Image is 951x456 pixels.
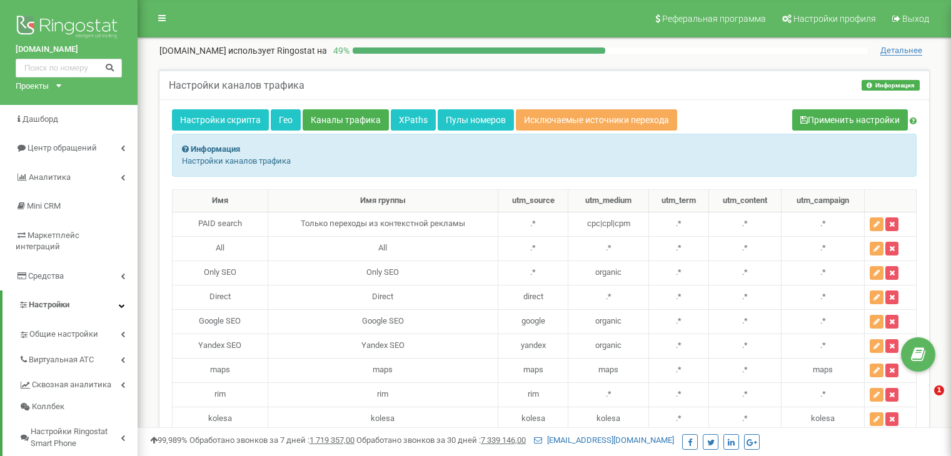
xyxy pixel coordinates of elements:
th: utm_term [649,190,709,212]
td: maps [782,358,865,382]
td: kolesa [173,407,268,431]
a: Сквозная аналитика [19,370,138,396]
td: Only SEO [268,260,498,285]
span: Реферальная программа [662,14,766,24]
a: Настройки скрипта [172,109,269,131]
td: maps [268,358,498,382]
span: Коллбек [32,401,64,413]
a: [DOMAIN_NAME] [16,44,122,56]
th: utm_source [498,190,568,212]
td: Yandex SEO [268,334,498,358]
td: cpc|cpl|cpm [568,212,649,236]
span: 1 [934,385,944,395]
span: 99,989% [150,435,188,445]
input: Поиск по номеру [16,59,122,77]
span: Центр обращений [28,143,97,152]
span: Обработано звонков за 30 дней : [356,435,526,445]
th: utm_campaign [782,190,865,212]
td: rim [173,382,268,407]
td: Yandex SEO [173,334,268,358]
p: 49 % [327,44,353,57]
td: maps [498,358,568,382]
span: Mini CRM [27,201,61,211]
td: All [268,236,498,260]
span: Выход [902,14,929,24]
p: Настройки каналов трафика [182,156,907,167]
span: Маркетплейс интеграций [16,230,79,252]
td: kolesa [568,407,649,431]
span: Виртуальная АТС [29,354,94,366]
a: Пулы номеров [438,109,514,131]
a: Каналы трафика [303,109,389,131]
u: 1 719 357,00 [309,435,355,445]
a: Коллбек [19,396,138,418]
td: rim [498,382,568,407]
span: использует Ringostat на [228,46,327,56]
th: utm_content [709,190,782,212]
iframe: Intercom live chat [908,385,938,415]
td: maps [173,358,268,382]
td: maps [568,358,649,382]
span: Настройки [29,300,69,309]
td: organic [568,309,649,334]
td: google [498,309,568,334]
span: Средства [28,271,64,280]
p: [DOMAIN_NAME] [159,44,327,57]
td: yandex [498,334,568,358]
a: Настройки Ringostat Smart Phone [19,417,138,454]
td: kolesa [498,407,568,431]
a: Общие настройки [19,320,138,345]
a: XPaths [391,109,436,131]
a: Настройки [3,290,138,320]
button: Информация [862,80,920,91]
td: direct [498,285,568,309]
div: Проекты [16,81,49,92]
u: 7 339 146,00 [481,435,526,445]
td: Google SEO [268,309,498,334]
span: Детальнее [880,46,922,56]
td: Only SEO [173,260,268,285]
a: Виртуальная АТС [19,345,138,371]
td: kolesa [268,407,498,431]
td: organic [568,334,649,358]
td: Direct [268,285,498,309]
a: [EMAIL_ADDRESS][DOMAIN_NAME] [534,435,674,445]
span: Дашборд [23,114,58,124]
th: Имя [173,190,268,212]
td: organic [568,260,649,285]
td: Direct [173,285,268,309]
td: Google SEO [173,309,268,334]
td: Только переходы из контекстной рекламы [268,212,498,236]
a: Исключаемые источники перехода [516,109,677,131]
span: Обработано звонков за 7 дней : [189,435,355,445]
span: Настройки Ringostat Smart Phone [31,426,121,449]
span: Общие настройки [29,329,98,340]
td: All [173,236,268,260]
td: PAID search [173,212,268,236]
a: Гео [271,109,301,131]
span: Сквозная аналитика [32,379,111,391]
span: Настройки профиля [793,14,876,24]
span: Аналитика [29,172,71,182]
h5: Настройки каналов трафика [169,80,304,91]
img: Ringostat logo [16,12,122,44]
button: Применить настройки [792,109,908,131]
td: rim [268,382,498,407]
th: utm_medium [568,190,649,212]
strong: Информация [191,144,240,154]
th: Имя группы [268,190,498,212]
td: kolesa [782,407,865,431]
